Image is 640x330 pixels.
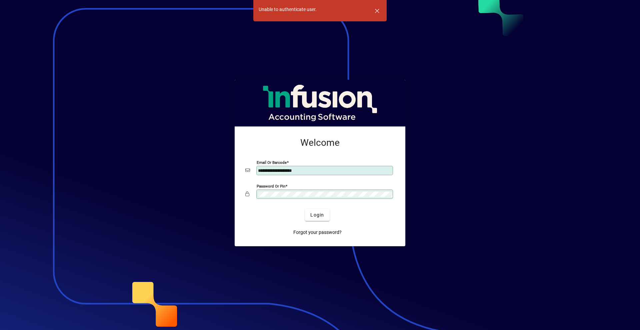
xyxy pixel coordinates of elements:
[257,184,285,189] mat-label: Password or Pin
[305,209,329,221] button: Login
[291,226,344,238] a: Forgot your password?
[293,229,342,236] span: Forgot your password?
[245,137,395,148] h2: Welcome
[259,6,317,13] div: Unable to authenticate user.
[257,160,287,165] mat-label: Email or Barcode
[369,3,385,19] button: Dismiss
[310,212,324,219] span: Login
